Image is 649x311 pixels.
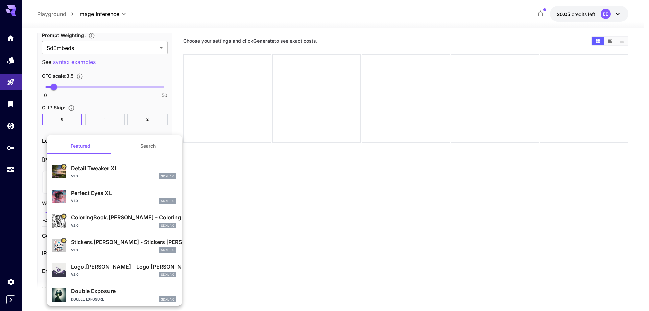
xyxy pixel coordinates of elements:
[52,284,176,305] div: Double ExposureDouble ExposureSDXL 1.0
[71,297,104,302] p: Double Exposure
[71,272,79,277] p: v2.0
[71,213,176,221] p: ColoringBook.[PERSON_NAME] - Coloring Book [PERSON_NAME] for SD XL
[114,138,182,154] button: Search
[52,235,176,256] div: Certified Model – Vetted for best performance and includes a commercial license.Stickers.[PERSON_...
[61,238,66,243] button: Certified Model – Vetted for best performance and includes a commercial license.
[161,272,174,277] p: SDXL 1.0
[161,297,174,302] p: SDXL 1.0
[71,287,176,295] p: Double Exposure
[161,199,174,203] p: SDXL 1.0
[61,164,66,170] button: Certified Model – Vetted for best performance and includes a commercial license.
[71,174,78,179] p: v1.0
[71,164,176,172] p: Detail Tweaker XL
[71,223,79,228] p: v2.0
[47,138,114,154] button: Featured
[615,279,649,311] iframe: Chat Widget
[52,210,176,231] div: Certified Model – Vetted for best performance and includes a commercial license.ColoringBook.[PER...
[52,161,176,182] div: Certified Model – Vetted for best performance and includes a commercial license.Detail Tweaker XL...
[71,238,176,246] p: Stickers.[PERSON_NAME] - Stickers [PERSON_NAME] for SD XL
[161,248,174,252] p: SDXL 1.0
[61,213,66,219] button: Certified Model – Vetted for best performance and includes a commercial license.
[52,186,176,207] div: Perfect Eyes XLv1.0SDXL 1.0
[71,263,176,271] p: Logo.[PERSON_NAME] - Logo [PERSON_NAME] for SD XL 1.0
[71,248,78,253] p: v1.0
[71,189,176,197] p: Perfect Eyes XL
[161,223,174,228] p: SDXL 1.0
[161,174,174,179] p: SDXL 1.0
[71,198,78,203] p: v1.0
[52,260,176,281] div: Logo.[PERSON_NAME] - Logo [PERSON_NAME] for SD XL 1.0v2.0SDXL 1.0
